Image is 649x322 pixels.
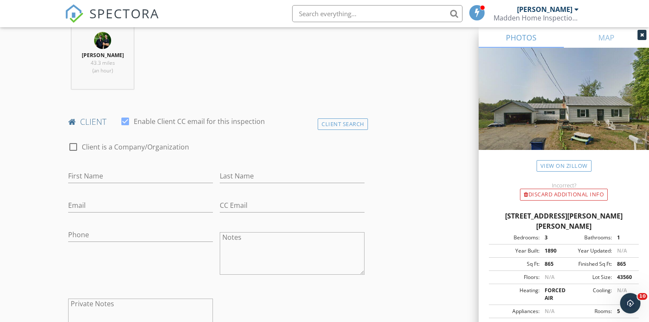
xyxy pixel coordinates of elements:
div: Client Search [318,118,368,130]
img: streetview [479,48,649,170]
span: SPECTORA [89,4,159,22]
div: Appliances: [491,308,540,315]
div: Rooms: [564,308,612,315]
div: 3 [540,234,564,241]
a: SPECTORA [65,11,159,29]
div: Floors: [491,273,540,281]
div: Finished Sq Ft: [564,260,612,268]
span: (an hour) [92,67,113,74]
input: Search everything... [292,5,462,22]
label: Client is a Company/Organization [82,143,189,151]
span: N/A [617,247,627,254]
div: Madden Home Inspections [494,14,579,22]
span: N/A [545,273,554,281]
label: Enable Client CC email for this inspection [134,117,265,126]
img: received_2116392581864159_2.jpeg [94,32,111,49]
div: 5 [612,308,636,315]
div: 865 [540,260,564,268]
div: 1 [612,234,636,241]
div: [STREET_ADDRESS][PERSON_NAME][PERSON_NAME] [489,211,639,231]
a: View on Zillow [537,160,592,172]
div: 865 [612,260,636,268]
div: Year Built: [491,247,540,255]
div: Sq Ft: [491,260,540,268]
div: Lot Size: [564,273,612,281]
div: 1890 [540,247,564,255]
div: Bedrooms: [491,234,540,241]
a: MAP [564,27,649,48]
div: Discard Additional info [520,189,608,201]
iframe: Intercom live chat [620,293,640,313]
div: Bathrooms: [564,234,612,241]
div: [PERSON_NAME] [517,5,572,14]
div: Year Updated: [564,247,612,255]
div: Cooling: [564,287,612,302]
div: Incorrect? [479,182,649,189]
h4: client [68,116,364,127]
span: 10 [638,293,647,300]
a: PHOTOS [479,27,564,48]
span: N/A [545,308,554,315]
strong: [PERSON_NAME] [82,52,124,59]
div: 43560 [612,273,636,281]
img: The Best Home Inspection Software - Spectora [65,4,83,23]
span: N/A [617,287,627,294]
div: FORCED AIR [540,287,564,302]
span: 43.3 miles [91,59,115,66]
div: Heating: [491,287,540,302]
